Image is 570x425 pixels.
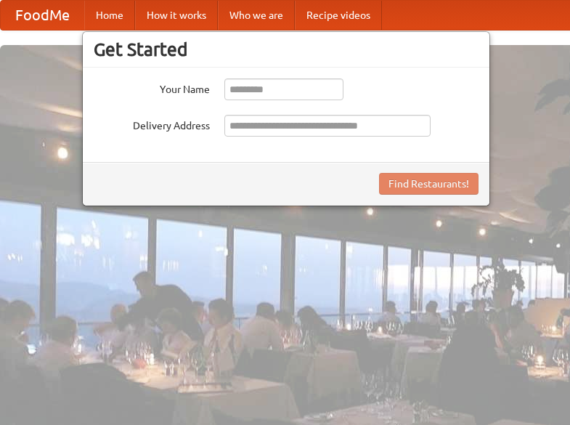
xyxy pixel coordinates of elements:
[135,1,218,30] a: How it works
[94,115,210,133] label: Delivery Address
[1,1,84,30] a: FoodMe
[295,1,382,30] a: Recipe videos
[218,1,295,30] a: Who we are
[379,173,479,195] button: Find Restaurants!
[94,78,210,97] label: Your Name
[84,1,135,30] a: Home
[94,39,479,60] h3: Get Started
